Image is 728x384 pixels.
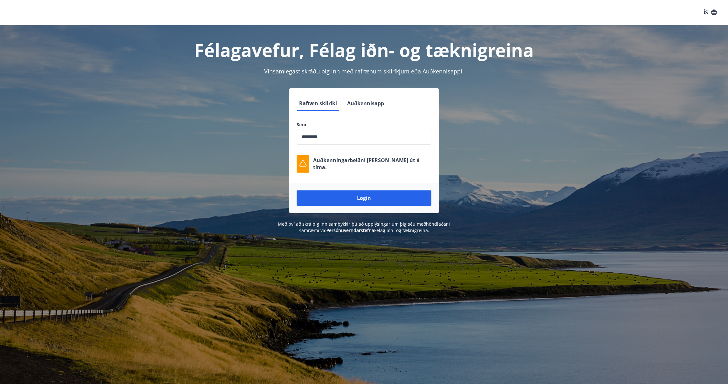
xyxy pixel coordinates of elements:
label: Sími [297,121,431,128]
a: Persónuverndarstefna [326,227,374,233]
p: Auðkenningarbeiðni [PERSON_NAME] út á tíma. [313,157,431,171]
span: Með því að skrá þig inn samþykkir þú að upplýsingar um þig séu meðhöndlaðar í samræmi við Félag i... [278,221,450,233]
button: Login [297,190,431,206]
button: ÍS [700,7,720,18]
span: Vinsamlegast skráðu þig inn með rafrænum skilríkjum eða Auðkennisappi. [264,67,464,75]
h1: Félagavefur, Félag iðn- og tæknigreina [143,38,585,62]
button: Rafræn skilríki [297,96,340,111]
button: Auðkennisapp [345,96,387,111]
